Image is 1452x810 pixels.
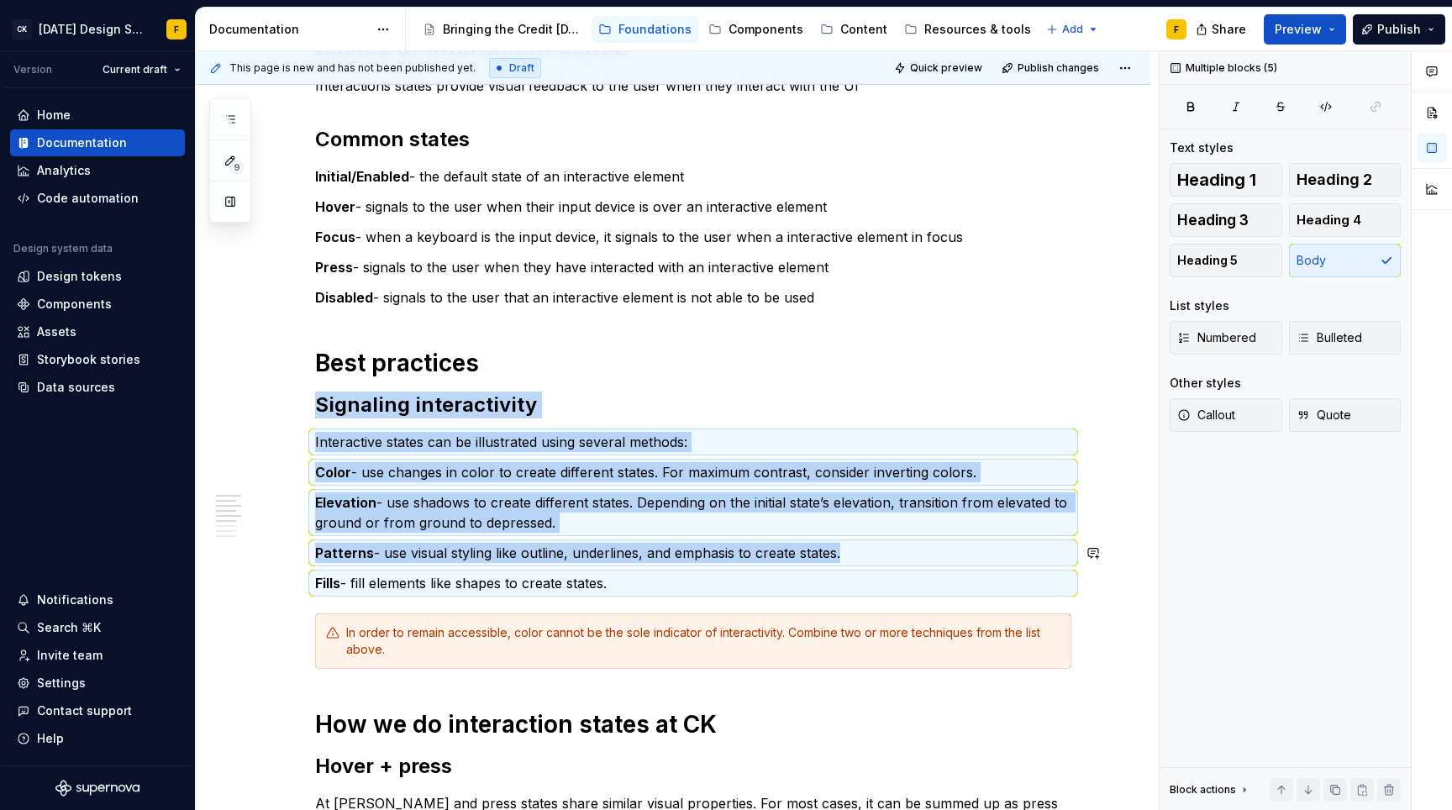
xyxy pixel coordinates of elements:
[1170,163,1282,197] button: Heading 1
[10,263,185,290] a: Design tokens
[889,56,990,80] button: Quick preview
[702,16,810,43] a: Components
[10,129,185,156] a: Documentation
[315,168,409,185] strong: Initial/Enabled
[37,379,115,396] div: Data sources
[1275,21,1322,38] span: Preview
[10,642,185,669] a: Invite team
[315,709,1071,739] h1: How we do interaction states at CK
[10,697,185,724] button: Contact support
[37,107,71,124] div: Home
[1018,61,1099,75] span: Publish changes
[1289,321,1402,355] button: Bulleted
[315,197,1071,217] p: - signals to the user when their input device is over an interactive element
[1297,212,1361,229] span: Heading 4
[10,346,185,373] a: Storybook stories
[10,614,185,641] button: Search ⌘K
[840,21,887,38] div: Content
[1297,407,1351,423] span: Quote
[315,464,351,481] strong: Color
[37,351,140,368] div: Storybook stories
[10,157,185,184] a: Analytics
[3,11,192,47] button: CK[DATE] Design SystemF
[315,492,1071,533] p: - use shadows to create different states. Depending on the initial state’s elevation, transition ...
[924,21,1031,38] div: Resources & tools
[1170,244,1282,277] button: Heading 5
[230,160,244,174] span: 9
[1264,14,1346,45] button: Preview
[315,287,1071,308] p: - signals to the user that an interactive element is not able to be used
[1289,163,1402,197] button: Heading 2
[592,16,698,43] a: Foundations
[416,16,588,43] a: Bringing the Credit [DATE] brand to life across products
[315,573,1071,593] p: - fill elements like shapes to create states.
[37,730,64,747] div: Help
[13,63,52,76] div: Version
[1187,14,1257,45] button: Share
[315,544,374,561] strong: Patterns
[509,61,534,75] span: Draft
[229,61,476,75] span: This page is new and has not been published yet.
[315,348,1071,378] h1: Best practices
[1170,297,1229,314] div: List styles
[37,162,91,179] div: Analytics
[1170,783,1236,797] div: Block actions
[10,318,185,345] a: Assets
[315,227,1071,247] p: - when a keyboard is the input device, it signals to the user when a interactive element in focus
[315,753,1071,780] h2: Hover + press
[1377,21,1421,38] span: Publish
[1177,407,1235,423] span: Callout
[315,259,353,276] strong: Press
[315,126,1071,153] h2: Common states
[1174,23,1179,36] div: F
[10,670,185,697] a: Settings
[618,21,692,38] div: Foundations
[37,268,122,285] div: Design tokens
[315,462,1071,482] p: - use changes in color to create different states. For maximum contrast, consider inverting colors.
[1170,139,1234,156] div: Text styles
[37,592,113,608] div: Notifications
[1297,171,1372,188] span: Heading 2
[103,63,167,76] span: Current draft
[346,624,1060,658] div: In order to remain accessible, color cannot be the sole indicator of interactivity. Combine two o...
[315,289,373,306] strong: Disabled
[1177,329,1256,346] span: Numbered
[315,229,355,245] strong: Focus
[315,257,1071,277] p: - signals to the user when they have interacted with an interactive element
[1170,321,1282,355] button: Numbered
[12,19,32,39] div: CK
[1177,212,1249,229] span: Heading 3
[174,23,179,36] div: F
[55,780,139,797] a: Supernova Logo
[729,21,803,38] div: Components
[209,21,368,38] div: Documentation
[315,494,376,511] strong: Elevation
[315,575,340,592] strong: Fills
[897,16,1038,43] a: Resources & tools
[1170,375,1241,392] div: Other styles
[1041,18,1104,41] button: Add
[1177,252,1238,269] span: Heading 5
[1289,203,1402,237] button: Heading 4
[10,725,185,752] button: Help
[37,702,132,719] div: Contact support
[37,675,86,692] div: Settings
[315,543,1071,563] p: - use visual styling like outline, underlines, and emphasis to create states.
[315,432,1071,452] p: Interactive states can be illustrated using several methods:
[13,242,113,255] div: Design system data
[315,76,1071,96] p: Interactions states provide visual feedback to the user when they interact with the UI
[1062,23,1083,36] span: Add
[315,166,1071,187] p: - the default state of an interactive element
[1170,778,1251,802] div: Block actions
[37,619,101,636] div: Search ⌘K
[37,296,112,313] div: Components
[95,58,188,82] button: Current draft
[39,21,146,38] div: [DATE] Design System
[315,198,355,215] strong: Hover
[416,13,1038,46] div: Page tree
[37,134,127,151] div: Documentation
[37,323,76,340] div: Assets
[315,392,537,417] commenthighlight: Signaling interactivity
[1297,329,1362,346] span: Bulleted
[10,291,185,318] a: Components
